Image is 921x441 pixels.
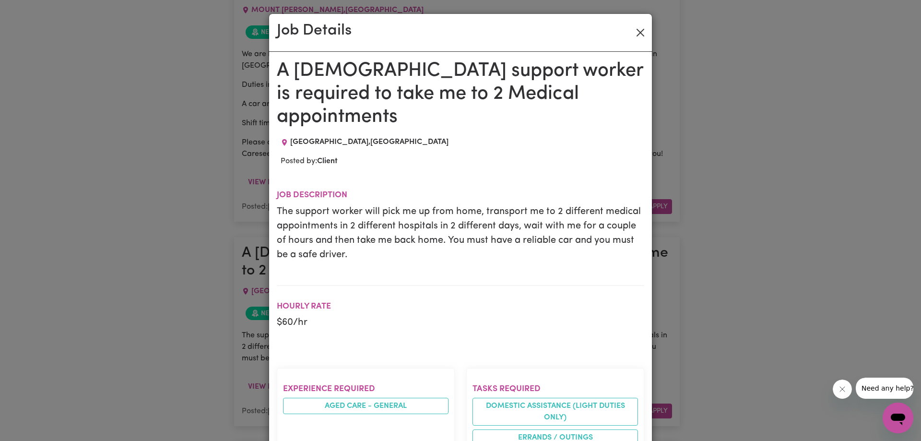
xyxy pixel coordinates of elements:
[277,204,644,262] p: The support worker will pick me up from home, transport me to 2 different medical appointments in...
[833,380,852,399] iframe: Close message
[633,25,648,40] button: Close
[472,398,638,426] li: Domestic assistance (light duties only)
[883,403,913,433] iframe: Button to launch messaging window
[317,157,338,165] b: Client
[6,7,58,14] span: Need any help?
[277,136,452,148] div: Job location: REGENTS PARK, Queensland
[277,60,644,129] h1: A [DEMOGRAPHIC_DATA] support worker is required to take me to 2 Medical appointments
[281,157,338,165] span: Posted by:
[283,384,449,394] h2: Experience required
[472,384,638,394] h2: Tasks required
[856,378,913,399] iframe: Message from company
[277,190,644,200] h2: Job description
[277,22,352,40] h2: Job Details
[283,398,449,414] li: Aged care - General
[277,315,644,330] p: $ 60 /hr
[290,138,449,146] span: [GEOGRAPHIC_DATA] , [GEOGRAPHIC_DATA]
[277,301,644,311] h2: Hourly Rate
